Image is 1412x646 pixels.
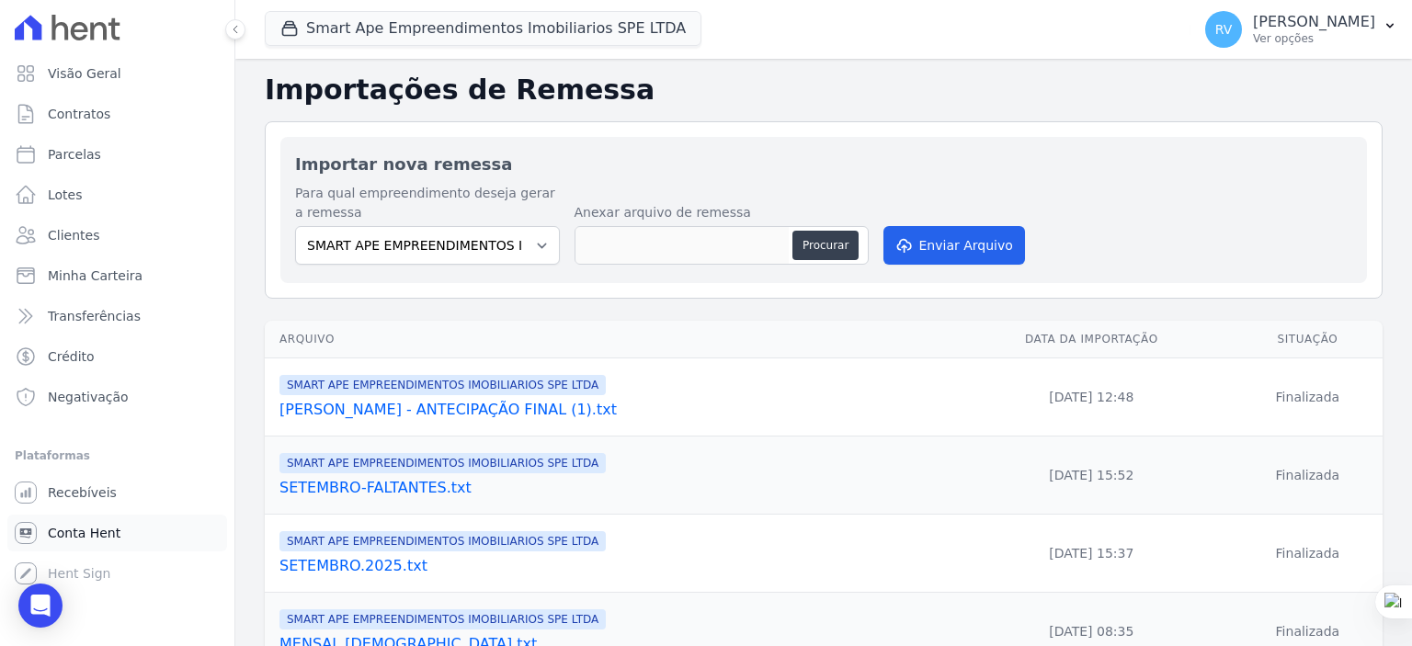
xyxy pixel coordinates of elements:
p: Ver opções [1253,31,1375,46]
th: Situação [1233,321,1383,358]
span: Lotes [48,186,83,204]
span: Visão Geral [48,64,121,83]
span: SMART APE EMPREENDIMENTOS IMOBILIARIOS SPE LTDA [279,609,606,629]
th: Arquivo [265,321,951,358]
button: Procurar [792,231,859,260]
a: Contratos [7,96,227,132]
a: Visão Geral [7,55,227,92]
h2: Importar nova remessa [295,152,1352,176]
a: [PERSON_NAME] - ANTECIPAÇÃO FINAL (1).txt [279,399,943,421]
a: Conta Hent [7,515,227,551]
td: Finalizada [1233,436,1383,515]
button: Enviar Arquivo [883,226,1025,265]
a: Lotes [7,176,227,213]
span: Parcelas [48,145,101,164]
div: Open Intercom Messenger [18,584,63,628]
td: Finalizada [1233,515,1383,593]
label: Anexar arquivo de remessa [575,203,869,222]
a: Recebíveis [7,474,227,511]
a: SETEMBRO.2025.txt [279,555,943,577]
a: Parcelas [7,136,227,173]
span: Contratos [48,105,110,123]
span: Minha Carteira [48,266,142,285]
td: Finalizada [1233,358,1383,436]
span: SMART APE EMPREENDIMENTOS IMOBILIARIOS SPE LTDA [279,531,606,551]
th: Data da Importação [951,321,1233,358]
span: RV [1215,23,1233,36]
span: SMART APE EMPREENDIMENTOS IMOBILIARIOS SPE LTDA [279,375,606,395]
span: Negativação [48,388,129,406]
span: Transferências [48,307,141,325]
a: Crédito [7,338,227,375]
td: [DATE] 12:48 [951,358,1233,436]
a: SETEMBRO-FALTANTES.txt [279,477,943,499]
span: Conta Hent [48,524,120,542]
span: Recebíveis [48,483,117,502]
div: Plataformas [15,445,220,467]
a: Negativação [7,379,227,415]
button: RV [PERSON_NAME] Ver opções [1190,4,1412,55]
span: Clientes [48,226,99,244]
a: Minha Carteira [7,257,227,294]
label: Para qual empreendimento deseja gerar a remessa [295,184,560,222]
button: Smart Ape Empreendimentos Imobiliarios SPE LTDA [265,11,701,46]
a: Clientes [7,217,227,254]
p: [PERSON_NAME] [1253,13,1375,31]
td: [DATE] 15:37 [951,515,1233,593]
td: [DATE] 15:52 [951,436,1233,515]
span: Crédito [48,347,95,366]
a: Transferências [7,298,227,334]
h2: Importações de Remessa [265,74,1383,107]
span: SMART APE EMPREENDIMENTOS IMOBILIARIOS SPE LTDA [279,453,606,473]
